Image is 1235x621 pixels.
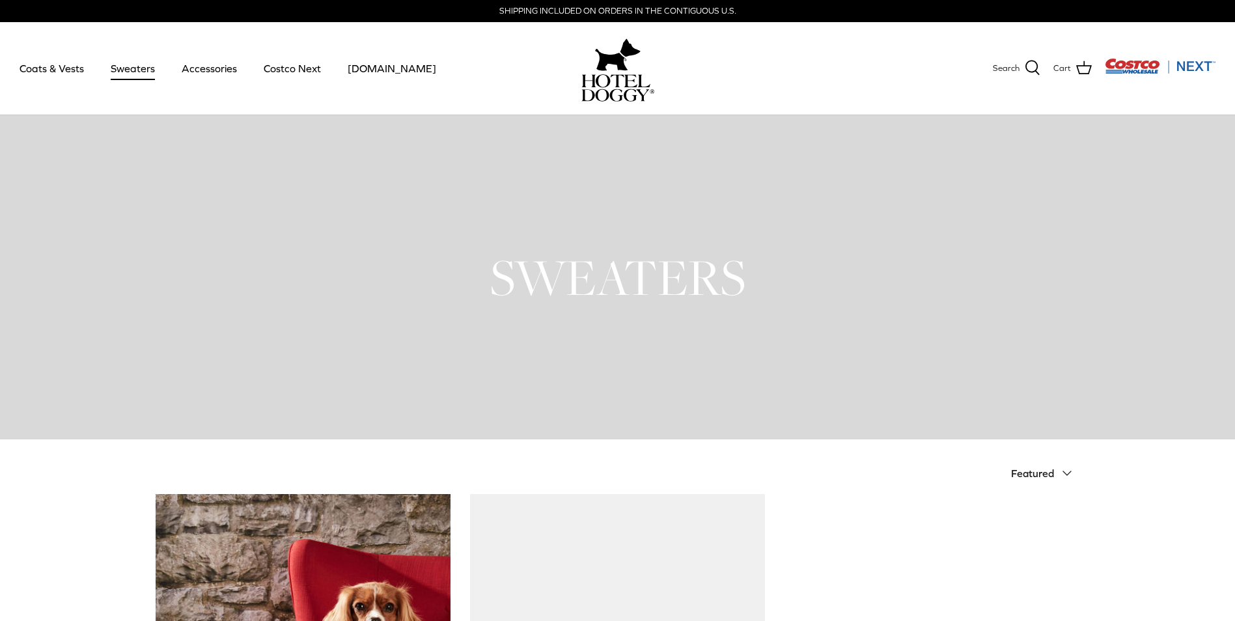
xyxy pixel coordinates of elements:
span: Featured [1011,467,1054,479]
a: Sweaters [99,46,167,90]
button: Featured [1011,459,1080,488]
a: hoteldoggy.com hoteldoggycom [581,35,654,102]
img: hoteldoggycom [581,74,654,102]
span: Cart [1053,62,1071,76]
a: Accessories [170,46,249,90]
a: Cart [1053,60,1092,77]
a: Search [993,60,1040,77]
a: Visit Costco Next [1105,66,1215,76]
span: Search [993,62,1020,76]
a: Coats & Vests [8,46,96,90]
img: Costco Next [1105,58,1215,74]
a: [DOMAIN_NAME] [336,46,448,90]
img: hoteldoggy.com [595,35,641,74]
h1: SWEATERS [156,245,1080,309]
a: Costco Next [252,46,333,90]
